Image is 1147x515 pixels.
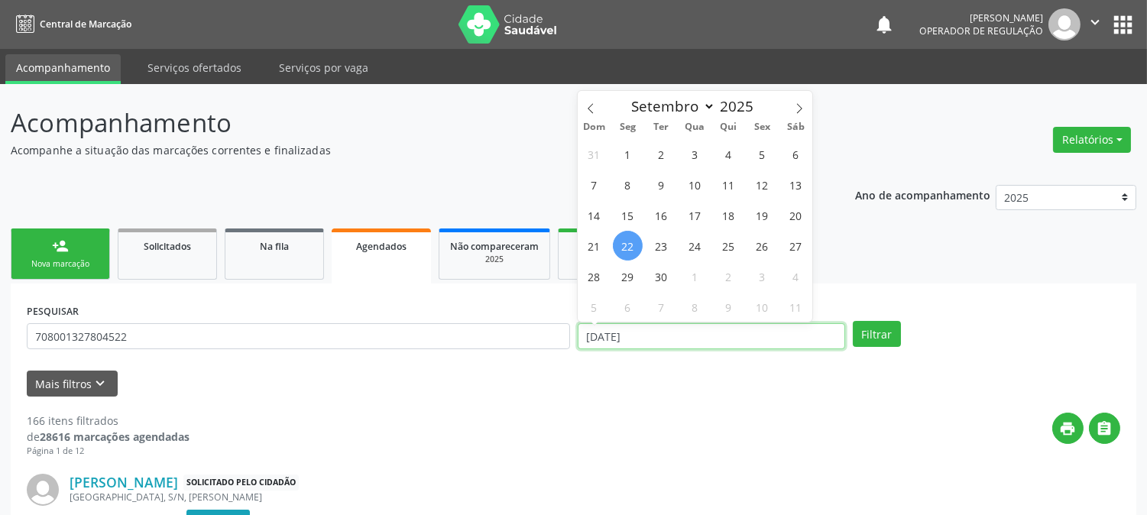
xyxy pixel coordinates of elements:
[679,122,712,132] span: Qua
[137,54,252,81] a: Serviços ofertados
[715,96,766,116] input: Year
[646,139,676,169] span: Setembro 2, 2025
[183,475,299,491] span: Solicitado pelo cidadão
[578,122,611,132] span: Dom
[781,170,811,199] span: Setembro 13, 2025
[1089,413,1120,444] button: 
[781,200,811,230] span: Setembro 20, 2025
[22,258,99,270] div: Nova marcação
[450,240,539,253] span: Não compareceram
[579,139,609,169] span: Agosto 31, 2025
[92,375,109,392] i: keyboard_arrow_down
[611,122,645,132] span: Seg
[624,96,716,117] select: Month
[579,170,609,199] span: Setembro 7, 2025
[260,240,289,253] span: Na fila
[613,292,643,322] span: Outubro 6, 2025
[747,200,777,230] span: Setembro 19, 2025
[645,122,679,132] span: Ter
[613,261,643,291] span: Setembro 29, 2025
[1048,8,1081,40] img: img
[579,200,609,230] span: Setembro 14, 2025
[579,231,609,261] span: Setembro 21, 2025
[27,413,190,429] div: 166 itens filtrados
[680,292,710,322] span: Outubro 8, 2025
[613,170,643,199] span: Setembro 8, 2025
[680,231,710,261] span: Setembro 24, 2025
[646,170,676,199] span: Setembro 9, 2025
[781,139,811,169] span: Setembro 6, 2025
[714,139,744,169] span: Setembro 4, 2025
[747,139,777,169] span: Setembro 5, 2025
[781,261,811,291] span: Outubro 4, 2025
[646,231,676,261] span: Setembro 23, 2025
[646,200,676,230] span: Setembro 16, 2025
[1081,8,1110,40] button: 
[747,261,777,291] span: Outubro 3, 2025
[1052,413,1084,444] button: print
[646,261,676,291] span: Setembro 30, 2025
[27,323,570,349] input: Nome, CNS
[578,323,845,349] input: Selecione um intervalo
[11,11,131,37] a: Central de Marcação
[579,292,609,322] span: Outubro 5, 2025
[919,11,1043,24] div: [PERSON_NAME]
[714,170,744,199] span: Setembro 11, 2025
[613,200,643,230] span: Setembro 15, 2025
[1053,127,1131,153] button: Relatórios
[855,185,990,204] p: Ano de acompanhamento
[613,231,643,261] span: Setembro 22, 2025
[27,371,118,397] button: Mais filtroskeyboard_arrow_down
[70,491,891,504] div: [GEOGRAPHIC_DATA], S/N, [PERSON_NAME]
[1097,420,1113,437] i: 
[714,261,744,291] span: Outubro 2, 2025
[356,240,407,253] span: Agendados
[613,139,643,169] span: Setembro 1, 2025
[711,122,745,132] span: Qui
[40,18,131,31] span: Central de Marcação
[745,122,779,132] span: Sex
[27,300,79,323] label: PESQUISAR
[781,292,811,322] span: Outubro 11, 2025
[714,292,744,322] span: Outubro 9, 2025
[919,24,1043,37] span: Operador de regulação
[714,231,744,261] span: Setembro 25, 2025
[1087,14,1103,31] i: 
[144,240,191,253] span: Solicitados
[747,292,777,322] span: Outubro 10, 2025
[1060,420,1077,437] i: print
[680,139,710,169] span: Setembro 3, 2025
[680,200,710,230] span: Setembro 17, 2025
[40,429,190,444] strong: 28616 marcações agendadas
[781,231,811,261] span: Setembro 27, 2025
[450,254,539,265] div: 2025
[747,231,777,261] span: Setembro 26, 2025
[11,104,799,142] p: Acompanhamento
[70,474,178,491] a: [PERSON_NAME]
[714,200,744,230] span: Setembro 18, 2025
[680,261,710,291] span: Outubro 1, 2025
[5,54,121,84] a: Acompanhamento
[779,122,812,132] span: Sáb
[268,54,379,81] a: Serviços por vaga
[579,261,609,291] span: Setembro 28, 2025
[747,170,777,199] span: Setembro 12, 2025
[52,238,69,254] div: person_add
[11,142,799,158] p: Acompanhe a situação das marcações correntes e finalizadas
[853,321,901,347] button: Filtrar
[27,474,59,506] img: img
[569,254,646,265] div: 2025
[27,445,190,458] div: Página 1 de 12
[646,292,676,322] span: Outubro 7, 2025
[27,429,190,445] div: de
[680,170,710,199] span: Setembro 10, 2025
[873,14,895,35] button: notifications
[1110,11,1136,38] button: apps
